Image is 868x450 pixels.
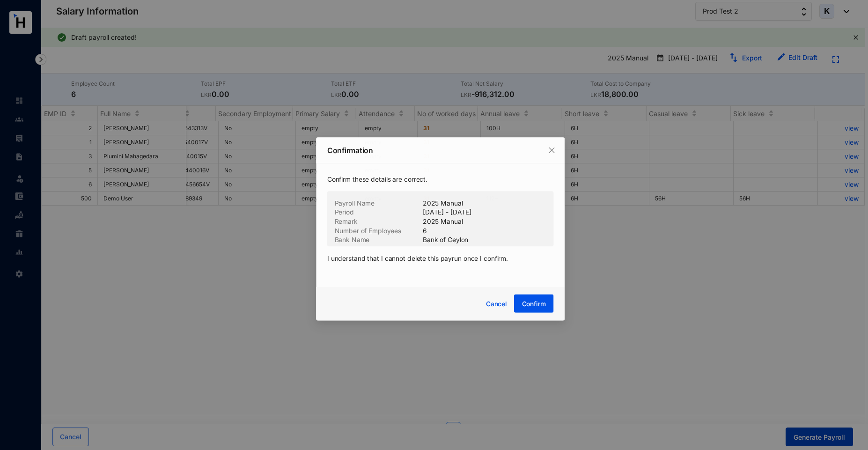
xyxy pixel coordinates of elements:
p: 2025 Manual [416,213,457,222]
p: I understand that I cannot delete this payrun once I confirm. [319,243,549,267]
p: Confirm these details are correct. [319,170,549,187]
button: Close [542,140,552,150]
span: Cancel [480,296,502,307]
p: Bank Name [326,232,416,241]
p: Period [326,204,416,213]
p: Payroll Name [326,194,416,204]
p: Confirmation [319,140,549,151]
button: Cancel [473,292,509,311]
span: close [544,141,551,149]
p: Remark [326,213,416,222]
p: [DATE] - [DATE] [416,204,466,213]
span: Confirm [517,297,541,306]
p: 2025 Manual [416,194,457,204]
p: Number of Employees [326,222,416,232]
p: Bank of Ceylon [416,232,463,241]
p: 6 [416,222,420,232]
button: Confirm [509,292,549,310]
